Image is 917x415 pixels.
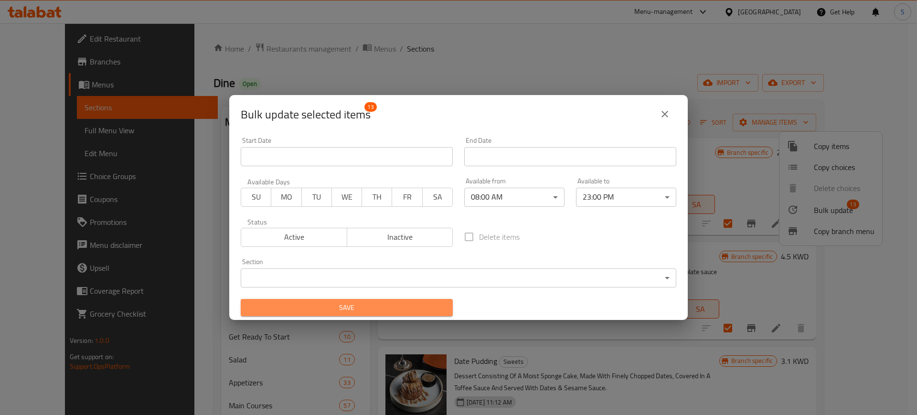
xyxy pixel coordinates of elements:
button: TU [301,188,332,207]
button: SA [422,188,453,207]
span: MO [275,190,298,204]
span: Active [245,230,343,244]
span: Inactive [351,230,449,244]
button: Save [241,299,453,317]
span: Save [248,302,445,314]
button: FR [392,188,422,207]
span: TU [306,190,328,204]
div: 08:00 AM [464,188,565,207]
span: FR [396,190,418,204]
button: Active [241,228,347,247]
button: close [653,103,676,126]
span: 13 [364,102,377,112]
span: SU [245,190,267,204]
div: 23:00 PM [576,188,676,207]
span: WE [336,190,358,204]
button: TH [362,188,392,207]
button: SU [241,188,271,207]
button: MO [271,188,301,207]
span: Selected items count [241,107,371,122]
button: WE [331,188,362,207]
div: ​ [241,268,676,287]
button: Inactive [347,228,453,247]
span: Delete items [479,231,520,243]
span: TH [366,190,388,204]
span: SA [427,190,449,204]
